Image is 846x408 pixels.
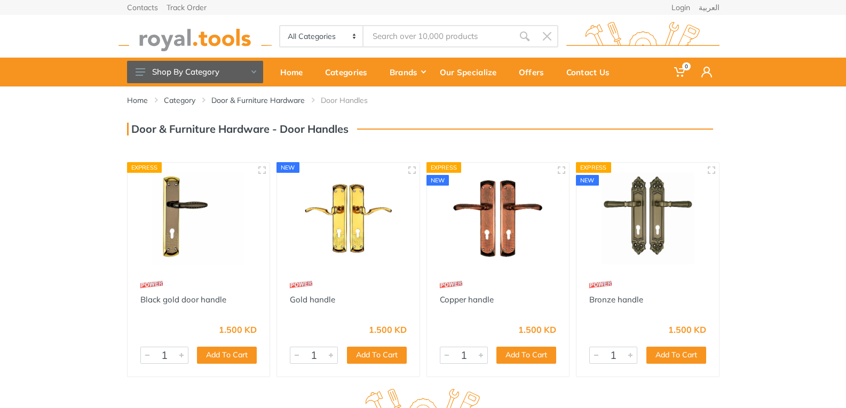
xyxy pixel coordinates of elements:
[363,25,513,47] input: Site search
[559,58,624,86] a: Contact Us
[432,61,511,83] div: Our Specialize
[369,325,407,334] div: 1.500 KD
[211,95,305,106] a: Door & Furniture Hardware
[586,172,709,265] img: Royal Tools - Bronze handle
[287,172,410,265] img: Royal Tools - Gold handle
[290,275,312,294] img: 16.webp
[140,294,226,305] a: Black gold door handle
[682,62,691,70] span: 0
[219,325,257,334] div: 1.500 KD
[382,61,432,83] div: Brands
[426,162,462,173] div: Express
[127,4,158,11] a: Contacts
[699,4,720,11] a: العربية
[276,162,299,173] div: new
[318,61,382,83] div: Categories
[118,22,272,51] img: royal.tools Logo
[140,275,163,294] img: 16.webp
[576,162,611,173] div: Express
[318,58,382,86] a: Categories
[273,58,318,86] a: Home
[290,294,335,305] a: Gold handle
[167,4,207,11] a: Track Order
[127,95,148,106] a: Home
[440,275,462,294] img: 16.webp
[440,294,494,305] a: Copper handle
[437,172,560,265] img: Royal Tools - Copper handle
[273,61,318,83] div: Home
[559,61,624,83] div: Contact Us
[668,325,706,334] div: 1.500 KD
[127,61,263,83] button: Shop By Category
[164,95,195,106] a: Category
[426,175,449,186] div: new
[127,162,162,173] div: Express
[127,95,720,106] nav: breadcrumb
[127,123,349,135] h3: Door & Furniture Hardware - Door Handles
[197,347,257,364] button: Add To Cart
[589,275,612,294] img: 16.webp
[137,172,260,265] img: Royal Tools - Black gold door handle
[496,347,556,364] button: Add To Cart
[432,58,511,86] a: Our Specialize
[347,347,407,364] button: Add To Cart
[321,95,384,106] li: Door Handles
[576,175,599,186] div: new
[646,347,706,364] button: Add To Cart
[566,22,720,51] img: royal.tools Logo
[518,325,556,334] div: 1.500 KD
[671,4,690,11] a: Login
[280,26,364,46] select: Category
[511,61,559,83] div: Offers
[589,294,643,305] a: Bronze handle
[667,58,694,86] a: 0
[511,58,559,86] a: Offers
